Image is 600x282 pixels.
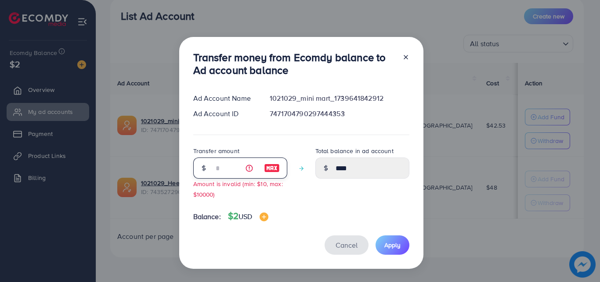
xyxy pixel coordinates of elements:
[239,212,252,221] span: USD
[193,179,283,198] small: Amount is invalid (min: $10, max: $10000)
[260,212,268,221] img: image
[193,212,221,222] span: Balance:
[193,146,239,155] label: Transfer amount
[336,240,358,250] span: Cancel
[264,163,280,173] img: image
[263,93,416,103] div: 1021029_mini mart_1739641842912
[193,51,395,77] h3: Transfer money from Ecomdy balance to Ad account balance
[376,235,409,254] button: Apply
[228,211,268,222] h4: $2
[384,241,401,249] span: Apply
[186,109,263,119] div: Ad Account ID
[186,93,263,103] div: Ad Account Name
[325,235,369,254] button: Cancel
[315,146,394,155] label: Total balance in ad account
[263,109,416,119] div: 7471704790297444353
